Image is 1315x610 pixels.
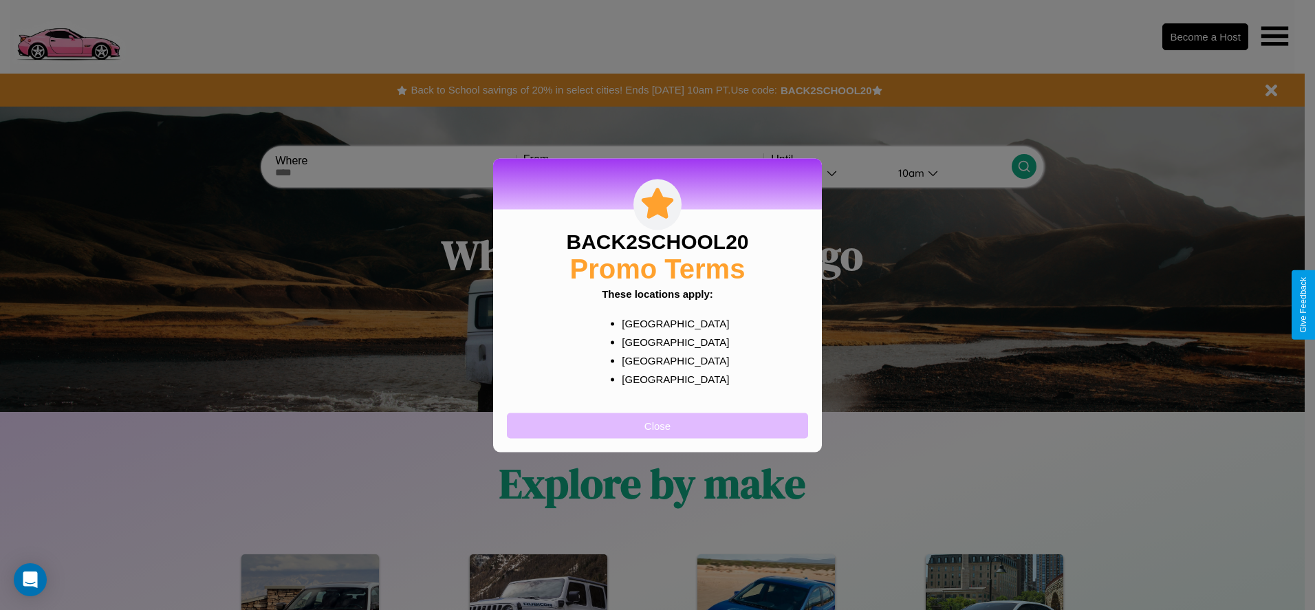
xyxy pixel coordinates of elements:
[622,351,720,369] p: [GEOGRAPHIC_DATA]
[622,369,720,388] p: [GEOGRAPHIC_DATA]
[507,413,808,438] button: Close
[622,314,720,332] p: [GEOGRAPHIC_DATA]
[570,253,746,284] h2: Promo Terms
[622,332,720,351] p: [GEOGRAPHIC_DATA]
[602,287,713,299] b: These locations apply:
[566,230,748,253] h3: BACK2SCHOOL20
[1298,277,1308,333] div: Give Feedback
[14,563,47,596] div: Open Intercom Messenger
